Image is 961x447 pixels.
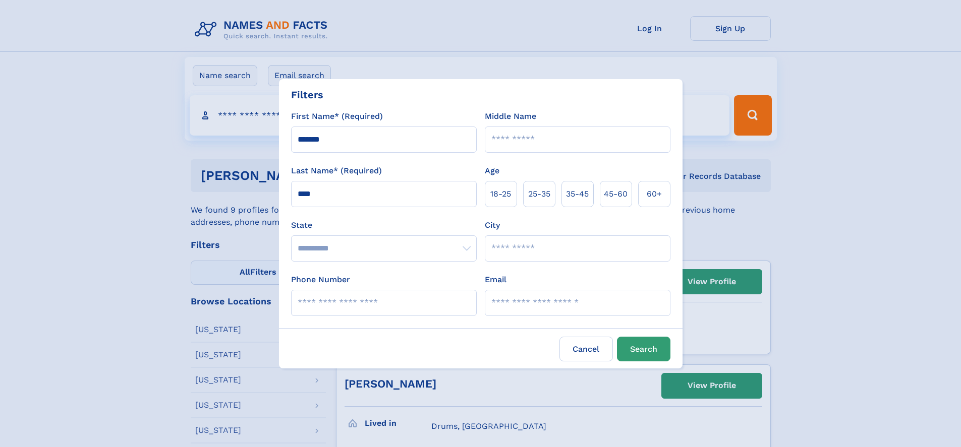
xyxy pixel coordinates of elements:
span: 25‑35 [528,188,550,200]
label: State [291,219,477,231]
label: Middle Name [485,110,536,122]
span: 60+ [647,188,662,200]
label: First Name* (Required) [291,110,383,122]
div: Filters [291,87,323,102]
button: Search [617,337,670,361]
label: Phone Number [291,274,350,286]
label: Age [485,165,499,177]
span: 45‑60 [604,188,628,200]
label: Email [485,274,506,286]
span: 35‑45 [566,188,589,200]
label: Last Name* (Required) [291,165,382,177]
label: City [485,219,500,231]
span: 18‑25 [490,188,511,200]
label: Cancel [559,337,613,361]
